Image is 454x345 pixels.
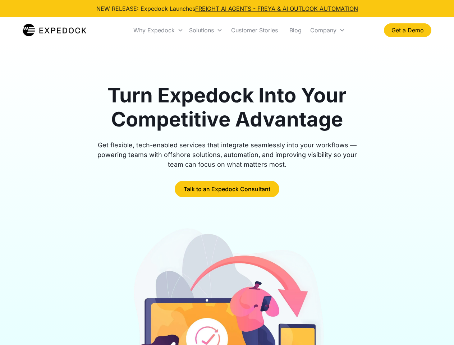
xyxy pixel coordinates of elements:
[23,23,86,37] img: Expedock Logo
[175,181,279,197] a: Talk to an Expedock Consultant
[89,140,365,169] div: Get flexible, tech-enabled services that integrate seamlessly into your workflows — powering team...
[384,23,431,37] a: Get a Demo
[186,18,225,42] div: Solutions
[89,83,365,132] h1: Turn Expedock Into Your Competitive Advantage
[284,18,307,42] a: Blog
[310,27,336,34] div: Company
[189,27,214,34] div: Solutions
[418,310,454,345] iframe: Chat Widget
[307,18,348,42] div: Company
[23,23,86,37] a: home
[130,18,186,42] div: Why Expedock
[195,5,358,12] a: FREIGHT AI AGENTS - FREYA & AI OUTLOOK AUTOMATION
[133,27,175,34] div: Why Expedock
[96,4,358,13] div: NEW RELEASE: Expedock Launches
[225,18,284,42] a: Customer Stories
